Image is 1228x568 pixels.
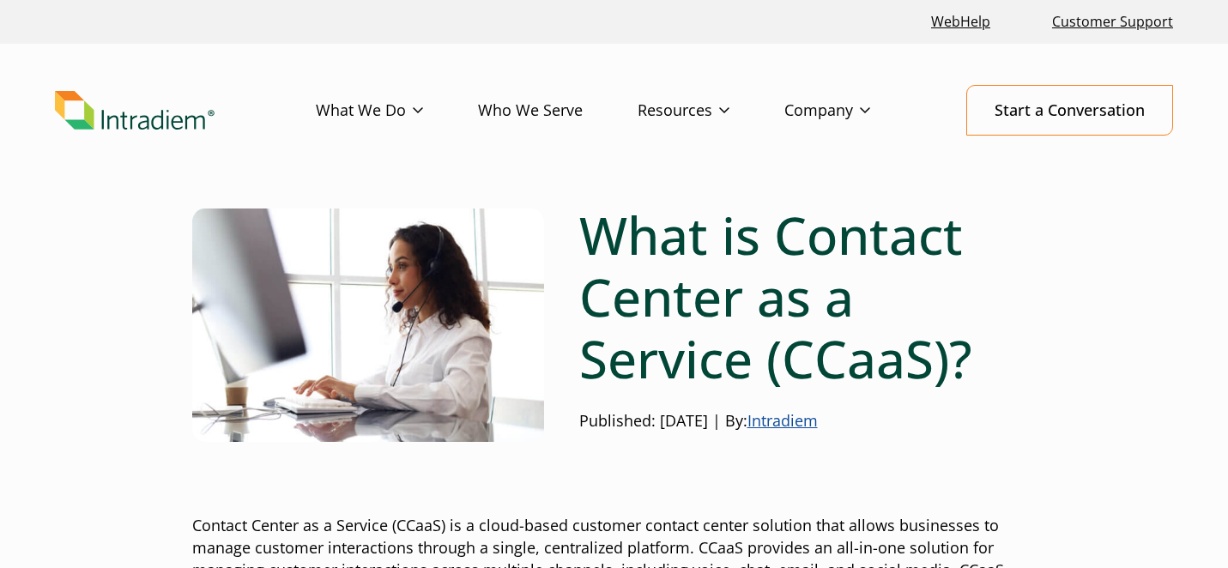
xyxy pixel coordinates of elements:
[55,91,215,130] img: Intradiem
[316,86,478,136] a: What We Do
[747,410,818,431] a: Intradiem
[192,208,544,441] img: agent working with contact center as a solution
[784,86,925,136] a: Company
[478,86,638,136] a: Who We Serve
[638,86,784,136] a: Resources
[579,204,1037,390] h1: What is Contact Center as a Service (CCaaS)?
[1045,3,1180,40] a: Customer Support
[966,85,1173,136] a: Start a Conversation
[55,91,316,130] a: Link to homepage of Intradiem
[924,3,997,40] a: Link opens in a new window
[579,410,1037,432] p: Published: [DATE] | By:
